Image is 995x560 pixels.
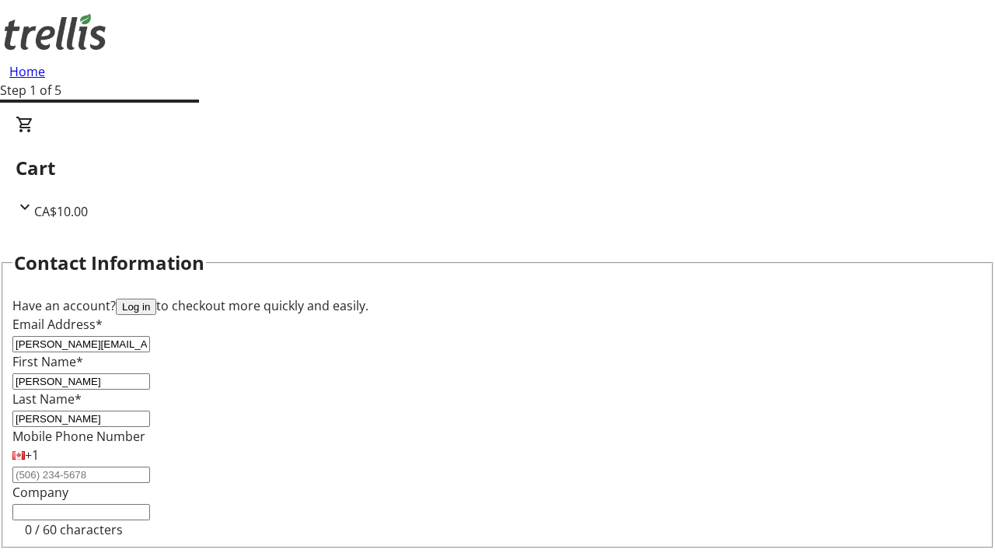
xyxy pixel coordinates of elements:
[12,467,150,483] input: (506) 234-5678
[25,521,123,538] tr-character-limit: 0 / 60 characters
[12,390,82,408] label: Last Name*
[12,484,68,501] label: Company
[12,296,983,315] div: Have an account? to checkout more quickly and easily.
[12,353,83,370] label: First Name*
[34,203,88,220] span: CA$10.00
[16,154,979,182] h2: Cart
[14,249,204,277] h2: Contact Information
[12,428,145,445] label: Mobile Phone Number
[16,115,979,221] div: CartCA$10.00
[12,316,103,333] label: Email Address*
[116,299,156,315] button: Log in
